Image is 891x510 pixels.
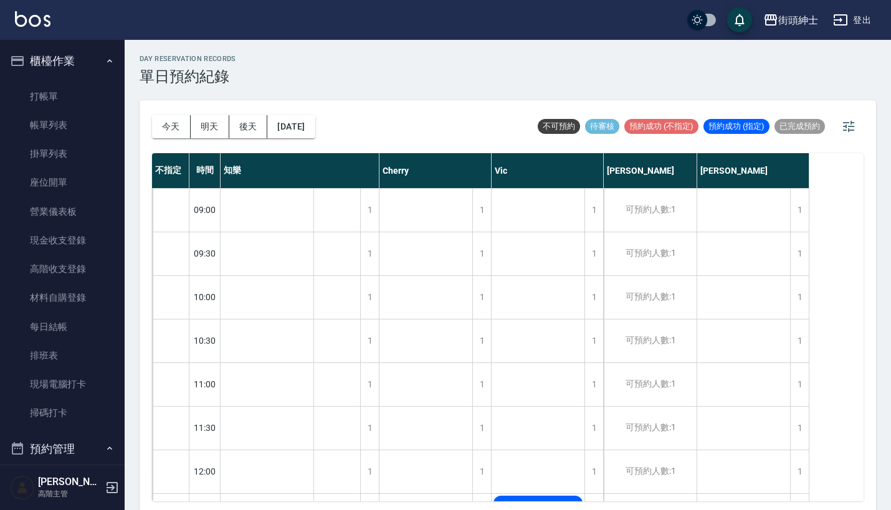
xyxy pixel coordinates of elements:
[360,450,379,493] div: 1
[604,363,697,406] div: 可預約人數:1
[360,232,379,275] div: 1
[191,115,229,138] button: 明天
[828,9,876,32] button: 登出
[229,115,268,138] button: 後天
[778,12,818,28] div: 街頭紳士
[152,115,191,138] button: 今天
[189,232,221,275] div: 09:30
[189,319,221,362] div: 10:30
[584,276,603,319] div: 1
[189,153,221,188] div: 時間
[360,276,379,319] div: 1
[790,276,809,319] div: 1
[604,276,697,319] div: 可預約人數:1
[15,11,50,27] img: Logo
[189,450,221,493] div: 12:00
[5,111,120,139] a: 帳單列表
[727,7,752,32] button: save
[790,189,809,232] div: 1
[267,115,315,138] button: [DATE]
[5,399,120,427] a: 掃碼打卡
[697,153,809,188] div: [PERSON_NAME]
[584,319,603,362] div: 1
[604,189,697,232] div: 可預約人數:1
[472,319,491,362] div: 1
[189,275,221,319] div: 10:00
[5,341,120,370] a: 排班表
[10,475,35,500] img: Person
[774,121,825,132] span: 已完成預約
[472,276,491,319] div: 1
[5,370,120,399] a: 現場電腦打卡
[604,450,697,493] div: 可預約人數:1
[790,363,809,406] div: 1
[5,139,120,168] a: 掛單列表
[604,407,697,450] div: 可預約人數:1
[140,68,236,85] h3: 單日預約紀錄
[5,82,120,111] a: 打帳單
[492,153,604,188] div: Vic
[604,153,697,188] div: [PERSON_NAME]
[360,319,379,362] div: 1
[5,197,120,226] a: 營業儀表板
[5,45,120,77] button: 櫃檯作業
[472,232,491,275] div: 1
[189,188,221,232] div: 09:00
[5,313,120,341] a: 每日結帳
[360,363,379,406] div: 1
[604,232,697,275] div: 可預約人數:1
[624,121,698,132] span: 預約成功 (不指定)
[584,450,603,493] div: 1
[5,226,120,255] a: 現金收支登錄
[360,189,379,232] div: 1
[790,319,809,362] div: 1
[5,433,120,465] button: 預約管理
[790,232,809,275] div: 1
[5,168,120,197] a: 座位開單
[140,55,236,63] h2: day Reservation records
[5,255,120,283] a: 高階收支登錄
[152,153,189,188] div: 不指定
[472,189,491,232] div: 1
[790,407,809,450] div: 1
[584,407,603,450] div: 1
[472,363,491,406] div: 1
[360,407,379,450] div: 1
[538,121,580,132] span: 不可預約
[5,283,120,312] a: 材料自購登錄
[585,121,619,132] span: 待審核
[703,121,769,132] span: 預約成功 (指定)
[379,153,492,188] div: Cherry
[472,407,491,450] div: 1
[221,153,379,188] div: 知樂
[584,189,603,232] div: 1
[38,488,102,499] p: 高階主管
[604,319,697,362] div: 可預約人數:1
[584,363,603,406] div: 1
[38,476,102,488] h5: [PERSON_NAME]
[189,362,221,406] div: 11:00
[758,7,823,33] button: 街頭紳士
[790,450,809,493] div: 1
[189,406,221,450] div: 11:30
[584,232,603,275] div: 1
[472,450,491,493] div: 1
